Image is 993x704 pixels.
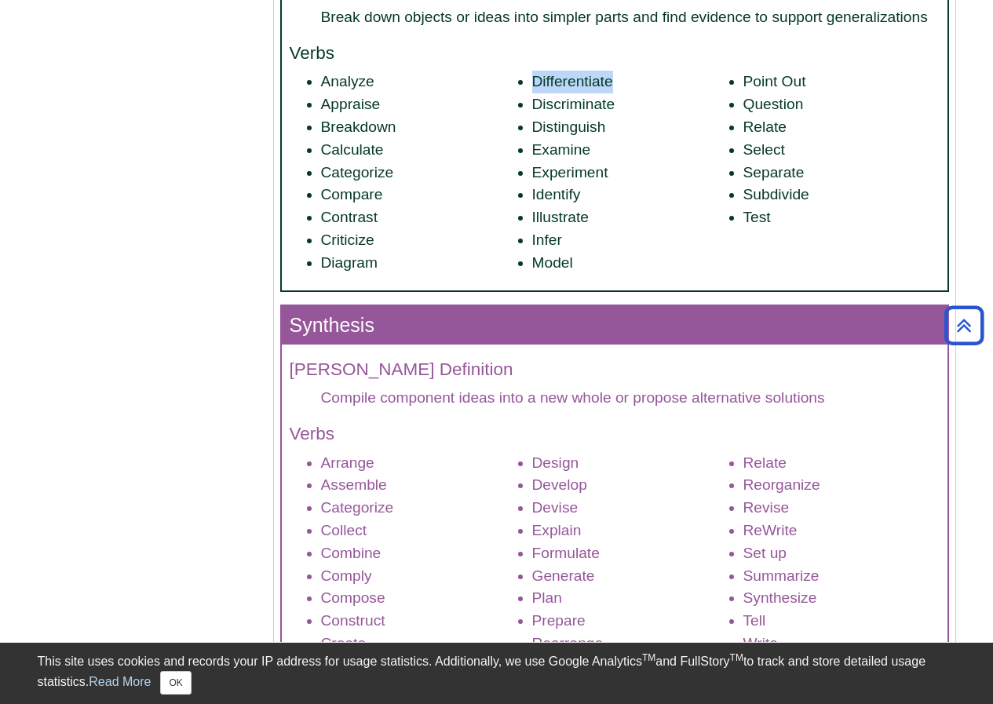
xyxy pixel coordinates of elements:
[321,252,517,275] li: Diagram
[730,652,743,663] sup: TM
[743,71,940,93] li: Point Out
[532,71,728,93] li: Differentiate
[743,139,940,162] li: Select
[743,93,940,116] li: Question
[743,542,940,565] li: Set up
[743,184,940,206] li: Subdivide
[532,206,728,229] li: Illustrate
[38,652,956,695] div: This site uses cookies and records your IP address for usage statistics. Additionally, we use Goo...
[743,162,940,184] li: Separate
[321,162,517,184] li: Categorize
[532,474,728,497] li: Develop
[532,139,728,162] li: Examine
[321,71,517,93] li: Analyze
[89,675,151,688] a: Read More
[282,306,947,345] h3: Synthesis
[290,425,940,444] h4: Verbs
[939,315,989,336] a: Back to Top
[532,229,728,252] li: Infer
[321,184,517,206] li: Compare
[321,139,517,162] li: Calculate
[532,452,728,475] li: Design
[321,520,517,542] li: Collect
[532,542,728,565] li: Formulate
[743,497,940,520] li: Revise
[532,116,728,139] li: Distinguish
[321,633,517,655] li: Create
[532,565,728,588] li: Generate
[321,206,517,229] li: Contrast
[642,652,655,663] sup: TM
[743,610,940,633] li: Tell
[532,520,728,542] li: Explain
[532,497,728,520] li: Devise
[532,184,728,206] li: Identify
[321,452,517,475] li: Arrange
[532,633,728,655] li: Rearrange
[321,474,517,497] li: Assemble
[321,6,940,27] dd: Break down objects or ideas into simpler parts and find evidence to support generalizations
[743,116,940,139] li: Relate
[321,116,517,139] li: Breakdown
[290,360,940,380] h4: [PERSON_NAME] Definition
[743,452,940,475] li: Relate
[532,162,728,184] li: Experiment
[160,671,191,695] button: Close
[532,93,728,116] li: Discriminate
[321,565,517,588] li: Comply
[321,610,517,633] li: Construct
[290,44,940,64] h4: Verbs
[321,497,517,520] li: Categorize
[321,387,940,408] dd: Compile component ideas into a new whole or propose alternative solutions
[532,610,728,633] li: Prepare
[743,520,940,542] li: ReWrite
[743,474,940,497] li: Reorganize
[321,587,517,610] li: Compose
[743,206,940,229] li: Test
[321,93,517,116] li: Appraise
[532,587,728,610] li: Plan
[743,587,940,610] li: Synthesize
[321,229,517,252] li: Criticize
[321,542,517,565] li: Combine
[743,633,940,655] li: Write
[532,252,728,275] li: Model
[743,565,940,588] li: Summarize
